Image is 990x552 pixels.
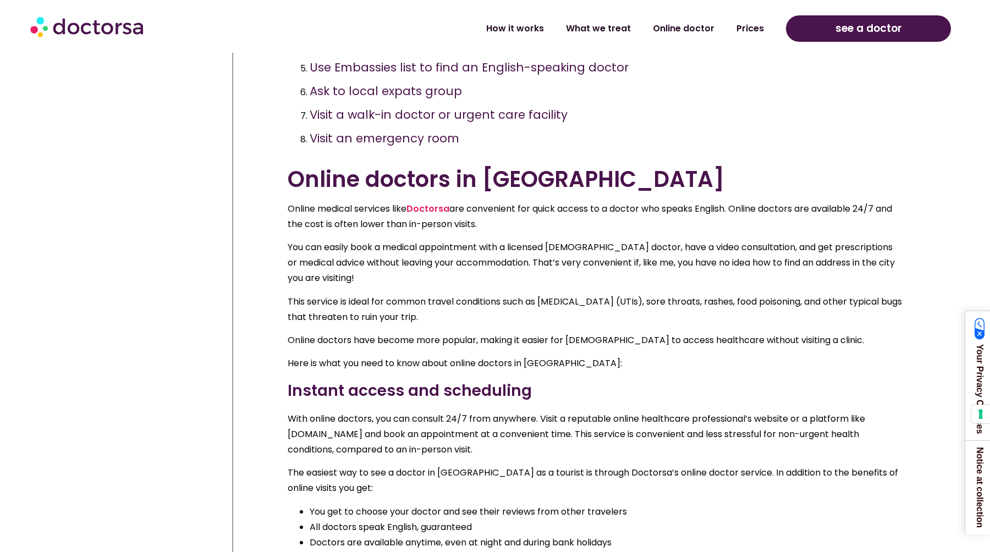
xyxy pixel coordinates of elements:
h3: Visit a walk-in doctor or urgent care facility [310,107,568,123]
h2: Online doctors in [GEOGRAPHIC_DATA] [288,166,904,192]
a: Online doctor [642,16,725,41]
a: Prices [725,16,775,41]
nav: Menu [257,16,775,41]
a: How it works [475,16,555,41]
a: Doctorsa [406,202,449,215]
p: The easiest way to see a doctor in [GEOGRAPHIC_DATA] as a tourist is through Doctorsa’s online do... [288,465,904,496]
p: This service is ideal for common travel conditions such as [MEDICAL_DATA] (UTIs), sore throats, r... [288,294,904,325]
p: Online medical services like are convenient for quick access to a doctor who speaks English. Onli... [288,201,904,232]
h3: Instant access and scheduling [288,379,904,402]
h3: Visit an emergency room [310,130,459,146]
li: All doctors speak English, guaranteed [310,520,904,535]
li: Doctors are available anytime, even at night and during bank holidays [310,535,904,550]
img: California Consumer Privacy Act (CCPA) Opt-Out Icon [975,318,985,340]
h3: Use Embassies list to find an English-speaking doctor [310,59,629,75]
p: Online doctors have become more popular, making it easier for [DEMOGRAPHIC_DATA] to access health... [288,333,904,348]
p: You can easily book a medical appointment with a licensed [DEMOGRAPHIC_DATA] doctor, have a video... [288,240,904,286]
span: see a doctor [835,20,902,37]
span: With online doctors, you can consult 24/7 from anywhere. Visit a reputable online healthcare prof... [288,412,865,456]
p: Here is what you need to know about online doctors in [GEOGRAPHIC_DATA]: [288,356,904,371]
a: see a doctor [786,15,951,42]
button: Your consent preferences for tracking technologies [971,405,990,423]
h3: Ask to local expats group [310,83,462,99]
li: You get to choose your doctor and see their reviews from other travelers [310,504,904,520]
a: What we treat [555,16,642,41]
